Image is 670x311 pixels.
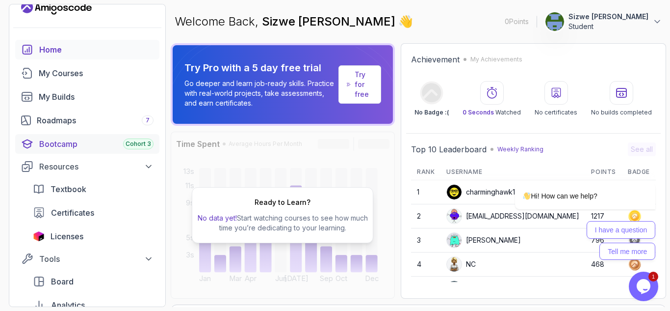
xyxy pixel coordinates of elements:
img: default monster avatar [447,233,462,248]
div: Bootcamp [39,138,154,150]
p: My Achievements [470,56,522,63]
span: Textbook [51,183,86,195]
a: bootcamp [15,134,159,154]
p: Try Pro with a 5 day free trial [184,61,335,75]
div: [EMAIL_ADDRESS][DOMAIN_NAME] [446,208,579,224]
a: Try for free [338,65,381,104]
iframe: chat widget [484,105,660,267]
h2: Top 10 Leaderboard [411,143,487,155]
div: charminghawk124db [446,184,532,200]
p: Welcome Back, [175,14,413,29]
h2: Achievement [411,54,460,65]
img: jetbrains icon [33,231,45,241]
span: Analytics [51,299,85,311]
button: Tools [15,250,159,268]
a: certificates [27,203,159,223]
a: builds [15,87,159,107]
p: Student [568,22,648,31]
iframe: chat widget [629,272,660,301]
p: Go deeper and learn job-ready skills. Practice with real-world projects, take assessments, and ea... [184,79,335,108]
div: [PERSON_NAME] [446,232,521,248]
div: Resources [39,161,154,172]
a: board [27,272,159,291]
p: Sizwe [PERSON_NAME] [568,12,648,22]
a: roadmaps [15,111,159,130]
a: licenses [27,226,159,246]
span: 👋 [397,12,416,31]
span: 7 [146,116,150,124]
h2: Ready to Learn? [255,198,310,207]
span: Board [51,276,74,287]
span: Licenses [51,230,83,242]
td: 1 [411,180,440,204]
td: 3 [411,228,440,253]
img: user profile image [545,12,564,31]
div: My Courses [39,67,154,79]
a: Try for free [355,70,373,99]
div: Apply5489 [446,281,502,296]
p: Start watching courses to see how much time you’re dedicating to your learning. [196,213,369,233]
img: default monster avatar [447,209,462,224]
td: 421 [585,277,622,301]
span: 0 Seconds [463,109,494,116]
a: home [15,40,159,59]
th: Username [440,164,585,180]
div: Roadmaps [37,114,154,126]
p: No Badge :( [414,109,449,116]
span: Cohort 3 [126,140,151,148]
td: 5 [411,277,440,301]
img: user profile image [447,257,462,272]
a: textbook [27,179,159,199]
div: Tools [39,253,154,265]
div: Home [39,44,154,56]
button: Resources [15,158,159,175]
th: Rank [411,164,440,180]
span: Sizwe [PERSON_NAME] [262,14,398,28]
td: 4 [411,253,440,277]
span: No data yet! [198,214,237,222]
img: user profile image [447,185,462,199]
p: Watched [463,109,521,116]
button: user profile imageSizwe [PERSON_NAME]Student [545,12,662,31]
span: Certificates [51,207,94,219]
p: 0 Points [505,17,529,27]
div: My Builds [39,91,154,103]
img: user profile image [447,281,462,296]
div: NC [446,256,476,272]
td: 2 [411,204,440,228]
a: courses [15,63,159,83]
